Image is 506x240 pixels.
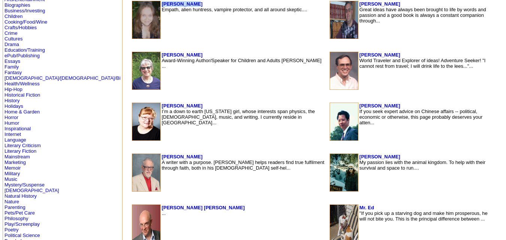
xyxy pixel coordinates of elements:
[360,109,483,125] font: If you seek expert advice on Chinese affairs -- political, economic or otherwise, this page proba...
[4,148,36,154] a: Literary Fiction
[4,221,40,227] a: Play/Screenplay
[162,160,324,171] font: A writer with a purpose. [PERSON_NAME] helps readers find true fulfilment through faith, both in ...
[4,143,41,148] a: Literary Criticism
[360,154,400,160] a: [PERSON_NAME]
[4,227,19,233] a: Poetry
[360,52,400,58] a: [PERSON_NAME]
[4,216,28,221] a: Philosophy
[4,98,19,103] a: History
[4,160,26,165] a: Marketing
[360,1,400,7] a: [PERSON_NAME]
[330,1,358,39] img: 125702.jpg
[4,2,30,8] a: Biographies
[4,171,20,176] a: Military
[4,182,45,188] a: Mystery/Suspense
[132,1,160,39] img: 227896.jpg
[162,109,315,125] font: I’m a down to earth [US_STATE] girl, whose interests span physics, the [DEMOGRAPHIC_DATA], music,...
[4,193,37,199] a: Natural History
[4,204,25,210] a: Parenting
[360,58,486,69] font: World Traveler and Explorer of ideas! Adventure Seeker! "I cannot rest from travel; I will drink ...
[162,1,203,7] a: [PERSON_NAME]
[4,199,19,204] a: Nature
[162,58,322,69] font: Award-Winning Author/Speaker for Children and Adults [PERSON_NAME] ...
[4,19,47,25] a: Cooking/Food/Wine
[4,70,22,75] a: Fantasy
[4,13,22,19] a: Children
[162,7,307,12] font: Empath, alien huntress, vampire protector, and all around skeptic....
[4,109,40,115] a: Home & Garden
[162,205,245,210] a: [PERSON_NAME] [PERSON_NAME]
[4,36,22,42] a: Cultures
[4,92,40,98] a: Historical Fiction
[360,210,488,222] font: "If you pick up a starving dog and make him prosperous, he will not bite you. This is the princip...
[4,115,18,120] a: Horror
[4,47,45,53] a: Education/Training
[4,210,35,216] a: Pets/Pet Care
[4,120,19,126] a: Humor
[162,154,203,160] a: [PERSON_NAME]
[4,165,21,171] a: Memoir
[4,131,21,137] a: Internet
[4,188,59,193] a: [DEMOGRAPHIC_DATA]
[162,210,166,216] font: ...
[4,58,20,64] a: Essays
[4,42,19,47] a: Drama
[4,233,40,238] a: Political Science
[4,176,17,182] a: Music
[4,64,19,70] a: Family
[4,81,40,86] a: Health/Wellness
[330,154,358,191] img: 100064.jpg
[4,103,23,109] a: Holidays
[330,52,358,89] img: 7512.jpg
[132,154,160,191] img: 23430.jpg
[4,154,30,160] a: Mainstream
[4,137,26,143] a: Language
[132,103,160,140] img: 88927.jpg
[162,52,203,58] a: [PERSON_NAME]
[132,52,160,89] img: 1402.jpg
[360,7,486,24] font: Great ideas have always been brought to life by words and passion and a good book is always a con...
[360,160,485,171] font: My passion lies with the animal kingdom. To help with their survival and space to run....
[4,30,18,36] a: Crime
[4,86,22,92] a: Hip-Hop
[360,205,374,210] a: Mr. Ed
[330,103,358,140] img: 1628.jpg
[4,126,31,131] a: Inspirational
[4,8,45,13] a: Business/Investing
[162,103,203,109] a: [PERSON_NAME]
[4,75,121,81] a: [DEMOGRAPHIC_DATA]/[DEMOGRAPHIC_DATA]/Bi
[360,103,400,109] a: [PERSON_NAME]
[4,53,40,58] a: ePub/Publishing
[4,25,37,30] a: Crafts/Hobbies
